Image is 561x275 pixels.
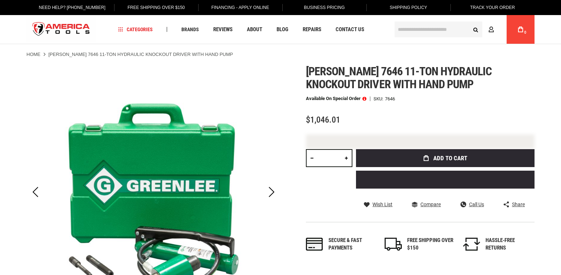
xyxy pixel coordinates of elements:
[374,96,385,101] strong: SKU
[469,23,482,36] button: Search
[463,238,480,251] img: returns
[433,155,467,161] span: Add to Cart
[364,201,392,208] a: Wish List
[385,238,402,251] img: shipping
[306,115,340,125] span: $1,046.01
[273,25,292,34] a: Blog
[412,201,441,208] a: Compare
[48,52,233,57] strong: [PERSON_NAME] 7646 11-TON HYDRAULIC KNOCKOUT DRIVER WITH HAND PUMP
[356,149,535,167] button: Add to Cart
[306,238,323,251] img: payments
[247,27,262,32] span: About
[303,27,321,32] span: Repairs
[390,5,427,10] span: Shipping Policy
[306,65,492,91] span: [PERSON_NAME] 7646 11-ton hydraulic knockout driver with hand pump
[469,202,484,207] span: Call Us
[524,30,526,34] span: 0
[385,96,395,101] div: 7646
[26,16,96,43] img: America Tools
[460,201,484,208] a: Call Us
[181,27,199,32] span: Brands
[328,237,375,252] div: Secure & fast payments
[178,25,202,34] a: Brands
[372,202,392,207] span: Wish List
[26,16,96,43] a: store logo
[420,202,441,207] span: Compare
[213,27,233,32] span: Reviews
[306,96,366,101] p: Available on Special Order
[26,51,40,58] a: Home
[514,15,527,44] a: 0
[332,25,367,34] a: Contact Us
[407,237,454,252] div: FREE SHIPPING OVER $150
[118,27,153,32] span: Categories
[277,27,288,32] span: Blog
[115,25,156,34] a: Categories
[336,27,364,32] span: Contact Us
[512,202,525,207] span: Share
[244,25,265,34] a: About
[486,237,532,252] div: HASSLE-FREE RETURNS
[210,25,236,34] a: Reviews
[299,25,325,34] a: Repairs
